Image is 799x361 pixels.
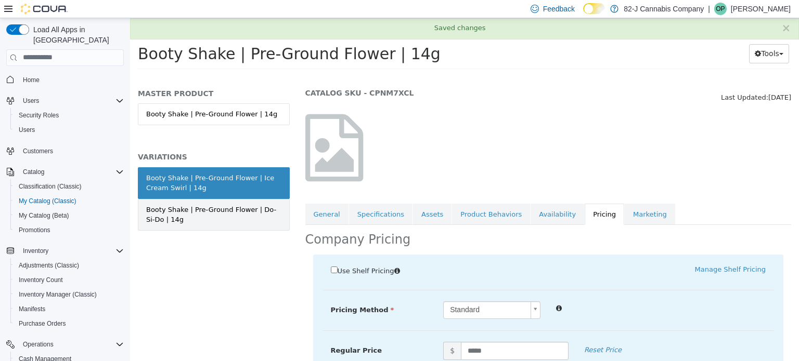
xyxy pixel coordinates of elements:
span: Manifests [15,303,124,315]
button: Inventory [2,244,128,258]
button: Users [19,95,43,107]
h5: VARIATIONS [8,134,160,143]
span: Inventory Manager (Classic) [15,288,124,301]
span: Security Roles [19,111,59,119]
span: Standard [314,284,396,300]
button: Users [2,93,128,108]
span: My Catalog (Beta) [15,209,124,222]
button: Catalog [2,165,128,179]
span: Promotions [19,226,50,234]
a: Home [19,74,44,86]
span: Catalog [23,168,44,176]
button: Adjustments (Classic) [10,258,128,273]
a: Classification (Classic) [15,180,86,193]
span: Adjustments (Classic) [15,259,124,272]
a: Customers [19,145,57,157]
a: Manifests [15,303,49,315]
button: Tools [619,26,659,45]
button: Classification (Classic) [10,179,128,194]
span: Classification (Classic) [19,182,82,191]
button: My Catalog (Classic) [10,194,128,208]
button: Inventory Count [10,273,128,287]
button: Inventory [19,245,53,257]
span: My Catalog (Classic) [15,195,124,207]
button: Customers [2,143,128,158]
span: Inventory Count [19,276,63,284]
span: Users [23,97,39,105]
span: Last Updated: [591,75,638,83]
span: Home [23,76,40,84]
span: Inventory Count [15,274,124,286]
span: Dark Mode [583,14,584,15]
a: Manage Shelf Pricing [565,247,636,255]
button: Promotions [10,223,128,237]
h5: CATALOG SKU - CPNM7XCL [175,70,536,79]
span: Promotions [15,224,124,236]
a: General [175,185,218,207]
a: Adjustments (Classic) [15,259,83,272]
a: My Catalog (Classic) [15,195,81,207]
span: My Catalog (Classic) [19,197,76,205]
span: Inventory [19,245,124,257]
button: Home [2,72,128,87]
span: My Catalog (Beta) [19,211,69,220]
a: Standard [313,283,410,301]
span: Operations [19,338,124,351]
a: Assets [283,185,321,207]
span: $ [313,324,331,342]
button: Catalog [19,166,48,178]
span: OP [716,3,725,15]
button: Inventory Manager (Classic) [10,287,128,302]
img: Cova [21,4,68,14]
span: Users [15,124,124,136]
em: Reset Price [454,328,492,336]
a: Booty Shake | Pre-Ground Flower | 14g [8,85,160,107]
button: Security Roles [10,108,128,123]
button: Users [10,123,128,137]
button: × [651,5,661,16]
span: Users [19,126,35,134]
span: Catalog [19,166,124,178]
a: Availability [401,185,454,207]
p: | [708,3,710,15]
a: Marketing [495,185,545,207]
button: Purchase Orders [10,316,128,331]
span: Use Shelf Pricing [208,249,264,257]
span: Pricing Method [201,288,264,296]
div: Omar Price [714,3,727,15]
h5: MASTER PRODUCT [8,71,160,80]
span: Inventory Manager (Classic) [19,290,97,299]
a: Purchase Orders [15,317,70,330]
div: Booty Shake | Pre-Ground Flower | Do-Si-Do | 14g [16,186,151,207]
a: Security Roles [15,109,63,122]
div: Booty Shake | Pre-Ground Flower | Ice Cream Swirl | 14g [16,155,151,175]
span: Security Roles [15,109,124,122]
span: [DATE] [638,75,661,83]
span: Adjustments (Classic) [19,261,79,270]
a: Inventory Manager (Classic) [15,288,101,301]
span: Manifests [19,305,45,313]
span: Users [19,95,124,107]
span: Booty Shake | Pre-Ground Flower | 14g [8,26,311,45]
a: My Catalog (Beta) [15,209,73,222]
button: Operations [19,338,58,351]
input: Dark Mode [583,3,605,14]
h2: Company Pricing [175,213,281,230]
span: Classification (Classic) [15,180,124,193]
p: [PERSON_NAME] [731,3,791,15]
a: Users [15,124,39,136]
span: Load All Apps in [GEOGRAPHIC_DATA] [29,24,124,45]
input: Use Shelf Pricing [201,248,208,255]
span: Home [19,73,124,86]
a: Specifications [219,185,282,207]
button: Manifests [10,302,128,316]
a: Inventory Count [15,274,67,286]
p: 82-J Cannabis Company [624,3,704,15]
button: Operations [2,337,128,352]
span: Inventory [23,247,48,255]
span: Customers [19,144,124,157]
span: Customers [23,147,53,155]
span: Operations [23,340,54,349]
span: Purchase Orders [19,319,66,328]
span: Feedback [543,4,575,14]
